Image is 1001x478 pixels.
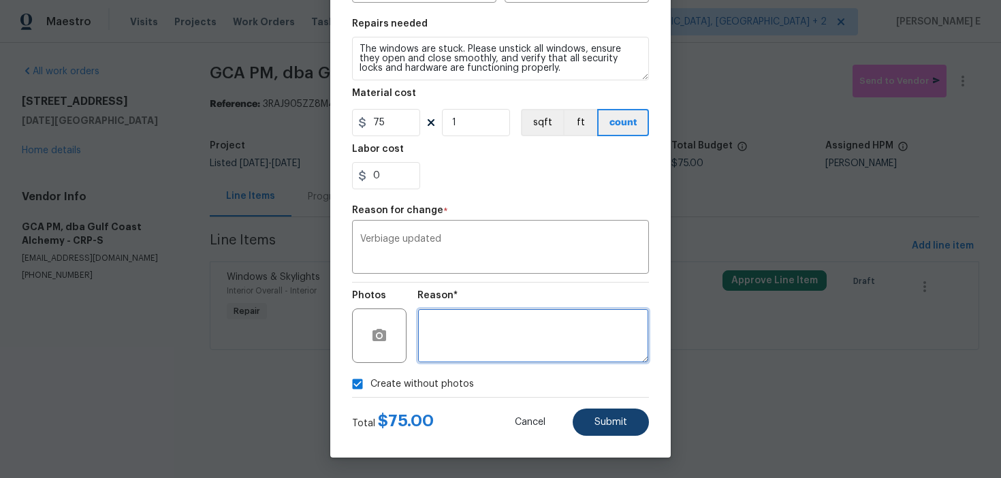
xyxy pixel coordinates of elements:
span: Cancel [515,417,545,428]
textarea: Verbiage updated [360,234,641,263]
h5: Photos [352,291,386,300]
h5: Reason* [417,291,458,300]
div: Total [352,414,434,430]
button: Submit [573,409,649,436]
h5: Reason for change [352,206,443,215]
span: Submit [594,417,627,428]
h5: Labor cost [352,144,404,154]
button: ft [563,109,597,136]
span: Create without photos [370,377,474,392]
textarea: The windows are stuck. Please unstick all windows, ensure they open and close smoothly, and verif... [352,37,649,80]
h5: Repairs needed [352,19,428,29]
span: $ 75.00 [378,413,434,429]
h5: Material cost [352,89,416,98]
button: Cancel [493,409,567,436]
button: sqft [521,109,563,136]
button: count [597,109,649,136]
